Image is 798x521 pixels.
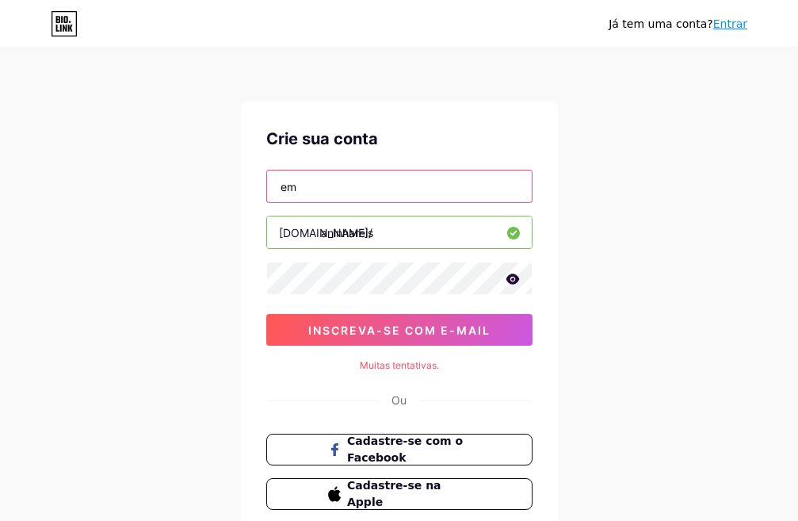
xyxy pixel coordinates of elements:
[609,17,713,30] font: Já tem uma conta?
[266,434,533,465] button: Cadastre-se com o Facebook
[266,314,533,346] button: inscreva-se com e-mail
[279,226,372,239] font: [DOMAIN_NAME]/
[360,359,439,371] font: Muitas tentativas.
[267,170,532,202] input: E-mail
[267,216,532,248] input: nome de usuário
[347,479,441,508] font: Cadastre-se na Apple
[713,17,747,30] a: Entrar
[347,435,463,464] font: Cadastre-se com o Facebook
[308,324,491,337] font: inscreva-se com e-mail
[391,393,407,407] font: Ou
[266,478,533,510] button: Cadastre-se na Apple
[266,129,378,148] font: Crie sua conta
